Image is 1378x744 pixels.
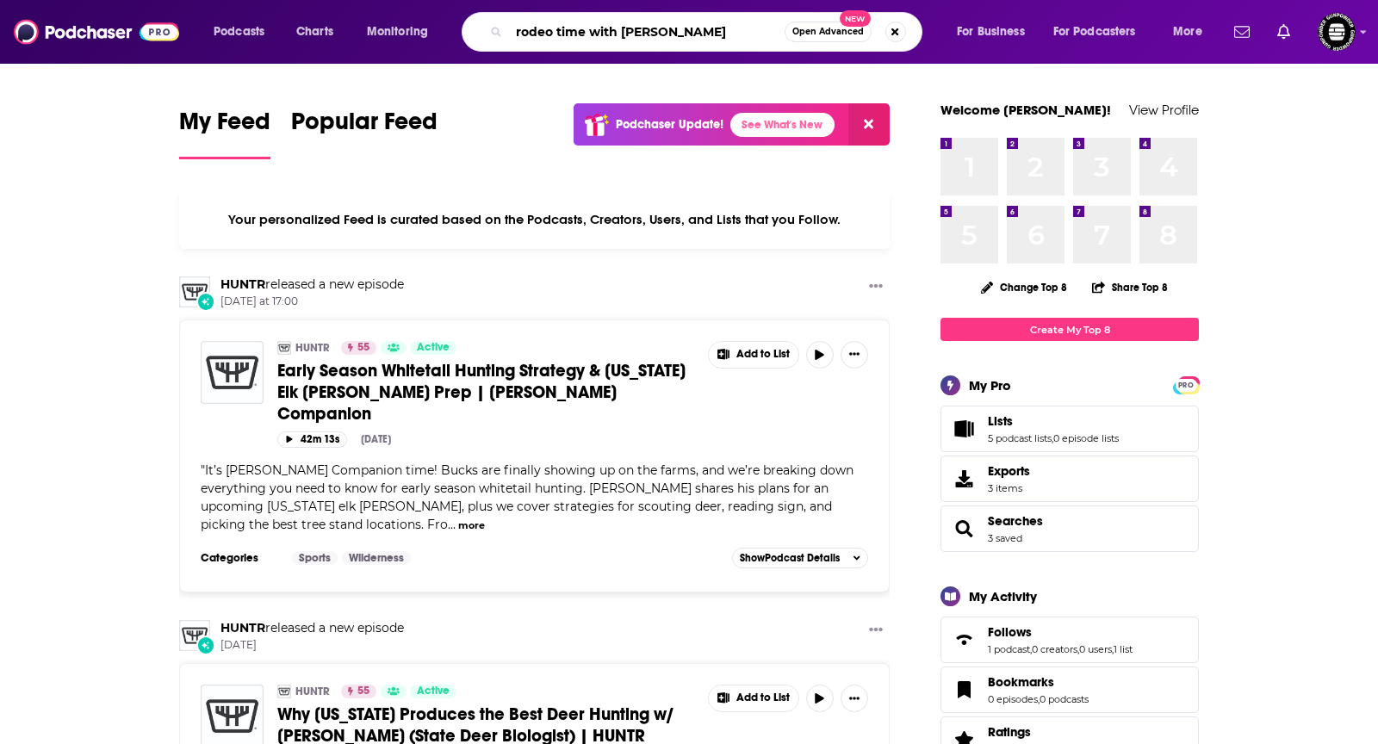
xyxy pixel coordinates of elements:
span: More [1173,20,1202,44]
span: Active [417,683,450,700]
button: Show profile menu [1318,13,1356,51]
h3: Categories [201,551,278,565]
a: Popular Feed [291,107,438,159]
img: HUNTR [179,620,210,651]
span: Monitoring [367,20,428,44]
a: Welcome [PERSON_NAME]! [940,102,1111,118]
button: Show More Button [862,276,890,298]
a: 3 saved [988,532,1022,544]
span: , [1112,643,1114,655]
span: Follows [940,617,1199,663]
span: Show Podcast Details [740,552,840,564]
a: Searches [947,517,981,541]
span: Lists [940,406,1199,452]
a: View Profile [1129,102,1199,118]
a: 1 podcast [988,643,1030,655]
div: New Episode [196,292,215,311]
span: Popular Feed [291,107,438,146]
img: HUNTR [179,276,210,307]
a: Active [410,341,456,355]
a: HUNTR [277,685,291,698]
span: Lists [988,413,1013,429]
button: Change Top 8 [971,276,1077,298]
span: Charts [296,20,333,44]
span: Bookmarks [940,666,1199,713]
a: Wilderness [342,551,411,565]
a: Create My Top 8 [940,318,1199,341]
div: [DATE] [361,433,391,445]
button: open menu [945,18,1046,46]
img: HUNTR [277,341,291,355]
button: Show More Button [841,341,868,369]
a: 1 list [1114,643,1133,655]
img: User Profile [1318,13,1356,51]
a: My Feed [179,107,270,159]
span: Exports [947,467,981,491]
div: Your personalized Feed is curated based on the Podcasts, Creators, Users, and Lists that you Follow. [179,190,890,249]
span: , [1077,643,1079,655]
button: Open AdvancedNew [785,22,872,42]
a: Ratings [988,724,1089,740]
button: Show More Button [841,685,868,712]
p: Podchaser Update! [616,117,723,132]
div: Search podcasts, credits, & more... [478,12,939,52]
span: [DATE] [220,638,404,653]
span: Searches [940,505,1199,552]
a: Exports [940,456,1199,502]
span: Exports [988,463,1030,479]
a: Charts [285,18,344,46]
a: Show notifications dropdown [1227,17,1257,46]
span: Add to List [736,691,790,704]
a: 5 podcast lists [988,432,1052,444]
div: New Episode [196,635,215,654]
a: Podchaser - Follow, Share and Rate Podcasts [14,15,179,48]
span: ... [448,517,456,532]
a: See What's New [730,113,835,137]
button: Show More Button [709,685,798,711]
a: Early Season Whitetail Hunting Strategy & [US_STATE] Elk [PERSON_NAME] Prep | [PERSON_NAME] Compa... [277,360,696,425]
span: Podcasts [214,20,264,44]
a: HUNTR [295,685,330,698]
span: Follows [988,624,1032,640]
button: 42m 13s [277,431,347,448]
h3: released a new episode [220,620,404,636]
button: open menu [1042,18,1161,46]
input: Search podcasts, credits, & more... [509,18,785,46]
a: Show notifications dropdown [1270,17,1297,46]
a: 55 [341,341,376,355]
button: Show More Button [862,620,890,642]
a: PRO [1176,378,1196,391]
span: Add to List [736,348,790,361]
h3: released a new episode [220,276,404,293]
button: Share Top 8 [1091,270,1169,304]
span: Bookmarks [988,674,1054,690]
span: Ratings [988,724,1031,740]
a: HUNTR [220,620,265,635]
span: PRO [1176,379,1196,392]
a: 0 users [1079,643,1112,655]
span: New [840,10,871,27]
a: Sports [292,551,338,565]
span: , [1030,643,1032,655]
a: 0 episodes [988,693,1038,705]
button: open menu [202,18,287,46]
img: Early Season Whitetail Hunting Strategy & Kentucky Elk Hunt Prep | Hunt Companion [201,341,264,404]
a: 0 podcasts [1040,693,1089,705]
a: Follows [947,628,981,652]
span: [DATE] at 17:00 [220,294,404,309]
a: HUNTR [220,276,265,292]
span: It’s [PERSON_NAME] Companion time! Bucks are finally showing up on the farms, and we’re breaking ... [201,462,853,532]
a: 0 episode lists [1053,432,1119,444]
span: 3 items [988,482,1030,494]
span: 55 [357,339,369,356]
button: open menu [1161,18,1224,46]
a: 0 creators [1032,643,1077,655]
a: HUNTR [295,341,330,355]
span: " [201,462,853,532]
span: Logged in as KarinaSabol [1318,13,1356,51]
a: Follows [988,624,1133,640]
span: Early Season Whitetail Hunting Strategy & [US_STATE] Elk [PERSON_NAME] Prep | [PERSON_NAME] Compa... [277,360,686,425]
